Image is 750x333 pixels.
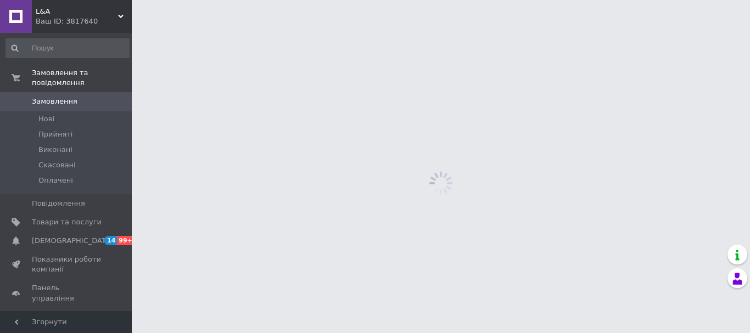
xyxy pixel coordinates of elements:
[32,199,85,208] span: Повідомлення
[36,16,132,26] div: Ваш ID: 3817640
[32,236,113,246] span: [DEMOGRAPHIC_DATA]
[32,68,132,88] span: Замовлення та повідомлення
[32,97,77,106] span: Замовлення
[38,176,73,185] span: Оплачені
[38,114,54,124] span: Нові
[426,168,456,198] img: spinner_grey-bg-hcd09dd2d8f1a785e3413b09b97f8118e7.gif
[38,160,76,170] span: Скасовані
[36,7,118,16] span: L&A
[5,38,130,58] input: Пошук
[117,236,135,245] span: 99+
[104,236,117,245] span: 14
[32,283,102,303] span: Панель управління
[38,129,72,139] span: Прийняті
[32,217,102,227] span: Товари та послуги
[32,255,102,274] span: Показники роботи компанії
[38,145,72,155] span: Виконані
